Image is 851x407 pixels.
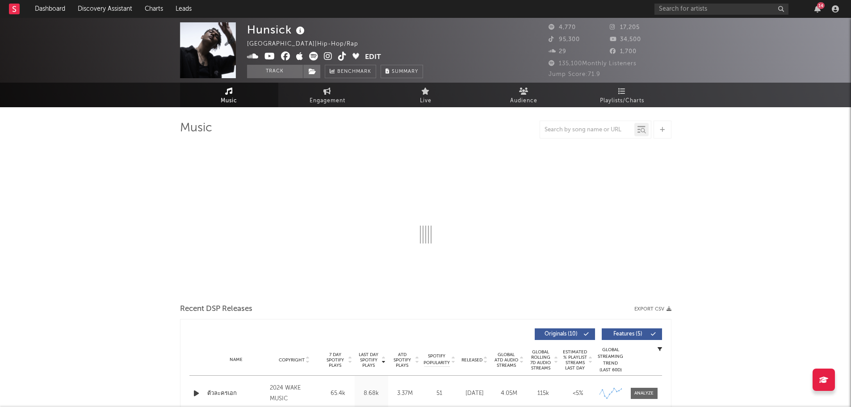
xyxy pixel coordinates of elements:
span: Copyright [279,357,305,363]
button: Originals(10) [535,328,595,340]
span: Last Day Spotify Plays [357,352,381,368]
span: 34,500 [610,37,641,42]
span: Recent DSP Releases [180,304,252,315]
div: 4.05M [494,389,524,398]
span: Global ATD Audio Streams [494,352,519,368]
a: Live [377,83,475,107]
span: 7 Day Spotify Plays [323,352,347,368]
span: 17,205 [610,25,640,30]
span: Benchmark [337,67,371,77]
span: Features ( 5 ) [608,331,649,337]
span: Released [461,357,482,363]
a: Playlists/Charts [573,83,671,107]
div: Global Streaming Trend (Last 60D) [597,347,624,373]
span: ATD Spotify Plays [390,352,414,368]
span: Jump Score: 71.9 [549,71,600,77]
span: 95,300 [549,37,580,42]
button: Export CSV [634,306,671,312]
a: Music [180,83,278,107]
div: 8.68k [357,389,386,398]
div: 65.4k [323,389,352,398]
span: Audience [510,96,537,106]
div: [DATE] [460,389,490,398]
div: Name [207,357,266,363]
div: 14 [817,2,825,9]
a: Benchmark [325,65,376,78]
div: [GEOGRAPHIC_DATA] | Hip-Hop/Rap [247,39,369,50]
button: 14 [814,5,821,13]
span: Estimated % Playlist Streams Last Day [563,349,587,371]
div: 3.37M [390,389,419,398]
span: Summary [392,69,418,74]
span: 1,700 [610,49,637,55]
input: Search for artists [654,4,788,15]
span: 29 [549,49,566,55]
span: 4,770 [549,25,576,30]
span: Global Rolling 7D Audio Streams [528,349,553,371]
div: Hunsick [247,22,307,37]
a: Engagement [278,83,377,107]
button: Summary [381,65,423,78]
span: Music [221,96,237,106]
div: 51 [424,389,455,398]
button: Track [247,65,303,78]
span: Live [420,96,432,106]
span: Playlists/Charts [600,96,644,106]
span: 135,100 Monthly Listeners [549,61,637,67]
div: <5% [563,389,593,398]
input: Search by song name or URL [540,126,634,134]
a: Audience [475,83,573,107]
div: 115k [528,389,558,398]
span: Engagement [310,96,345,106]
span: Spotify Popularity [423,353,450,366]
button: Features(5) [602,328,662,340]
button: Edit [365,52,381,63]
span: Originals ( 10 ) [541,331,582,337]
a: ตัวละครเอก [207,389,266,398]
div: 2024 WAKE MUSIC [270,383,319,404]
